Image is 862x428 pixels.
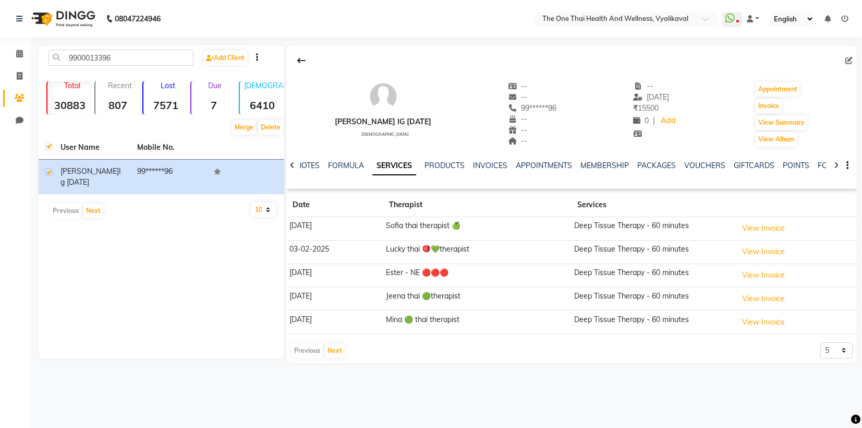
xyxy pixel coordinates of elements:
[637,161,676,170] a: PACKAGES
[571,240,734,264] td: Deep Tissue Therapy - 60 minutes
[783,161,809,170] a: POINTS
[232,120,256,135] button: Merge
[737,314,790,330] button: View Invoice
[83,204,103,218] button: Next
[508,125,528,135] span: --
[508,92,528,102] span: --
[571,287,734,311] td: Deep Tissue Therapy - 60 minutes
[633,92,669,102] span: [DATE]
[286,264,383,287] td: [DATE]
[148,81,188,90] p: Lost
[191,99,236,112] strong: 7
[508,81,528,91] span: --
[383,193,571,217] th: Therapist
[203,51,247,65] a: Add Client
[571,311,734,334] td: Deep Tissue Therapy - 60 minutes
[27,4,98,33] img: logo
[383,311,571,334] td: Mina 🟢 thai therapist
[95,99,140,112] strong: 807
[734,161,774,170] a: GIFTCARDS
[653,115,655,126] span: |
[325,343,345,358] button: Next
[286,311,383,334] td: [DATE]
[286,193,383,217] th: Date
[368,81,399,112] img: avatar
[383,287,571,311] td: Jeena thai 🟢therapist
[571,264,734,287] td: Deep Tissue Therapy - 60 minutes
[286,287,383,311] td: [DATE]
[383,240,571,264] td: Lucky thai 🪀💚therapist
[361,132,409,137] span: [DEMOGRAPHIC_DATA]
[372,157,416,175] a: SERVICES
[290,51,312,70] div: Back to Client
[328,161,364,170] a: FORMULA
[286,217,383,241] td: [DATE]
[756,115,807,130] button: View Summary
[508,136,528,146] span: --
[633,81,653,91] span: --
[737,267,790,283] button: View Invoice
[818,161,844,170] a: FORMS
[684,161,725,170] a: VOUCHERS
[659,114,677,128] a: Add
[244,81,285,90] p: [DEMOGRAPHIC_DATA]
[633,116,649,125] span: 0
[47,99,92,112] strong: 30883
[54,136,131,160] th: User Name
[516,161,572,170] a: APPOINTMENTS
[633,103,638,113] span: ₹
[60,167,119,176] span: [PERSON_NAME]
[240,99,285,112] strong: 6410
[424,161,465,170] a: PRODUCTS
[756,99,782,113] button: Invoice
[756,132,797,147] button: View Album
[508,114,528,124] span: --
[52,81,92,90] p: Total
[48,50,193,66] input: Search by Name/Mobile/Email/Code
[143,99,188,112] strong: 7571
[473,161,507,170] a: INVOICES
[115,4,161,33] b: 08047224946
[571,217,734,241] td: Deep Tissue Therapy - 60 minutes
[100,81,140,90] p: Recent
[580,161,629,170] a: MEMBERSHIP
[633,103,659,113] span: 15500
[383,264,571,287] td: Ester - NE 🔴🔴🔴
[383,217,571,241] td: Sofia thai therapist 🍏
[737,291,790,307] button: View Invoice
[756,82,800,97] button: Appointment
[193,81,236,90] p: Due
[571,193,734,217] th: Services
[335,116,431,127] div: [PERSON_NAME] ig [DATE]
[286,240,383,264] td: 03-02-2025
[296,161,320,170] a: NOTES
[258,120,283,135] button: Delete
[737,244,790,260] button: View Invoice
[737,220,790,236] button: View Invoice
[131,136,208,160] th: Mobile No.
